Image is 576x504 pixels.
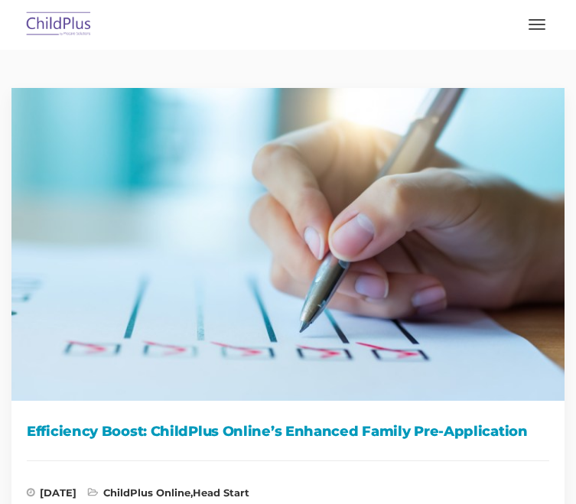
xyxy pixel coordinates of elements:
[193,486,249,499] a: Head Start
[103,486,190,499] a: ChildPlus Online
[27,420,549,443] h1: Efficiency Boost: ChildPlus Online’s Enhanced Family Pre-Application
[23,7,95,43] img: ChildPlus by Procare Solutions
[27,488,76,503] span: [DATE]
[88,488,249,503] span: ,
